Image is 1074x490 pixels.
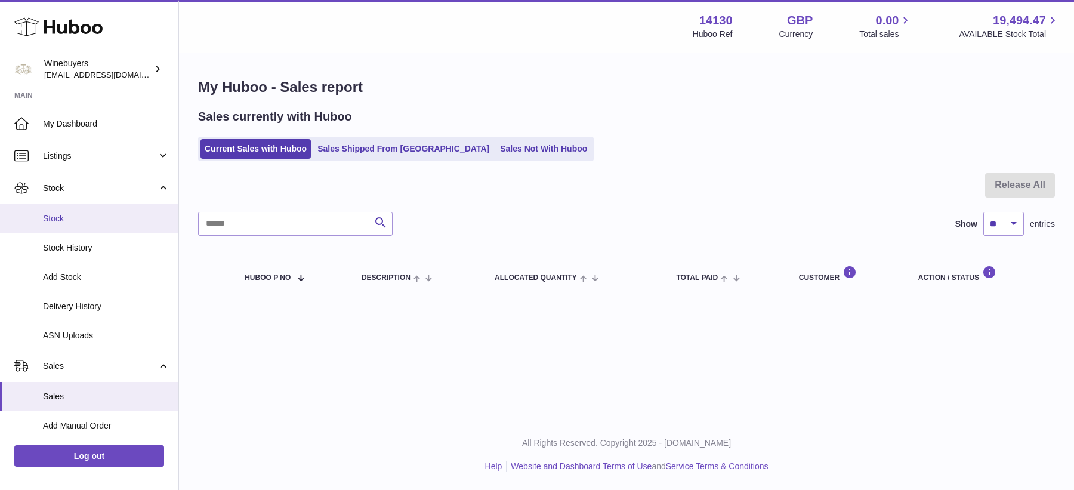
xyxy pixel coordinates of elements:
strong: 14130 [699,13,733,29]
p: All Rights Reserved. Copyright 2025 - [DOMAIN_NAME] [189,437,1064,449]
span: AVAILABLE Stock Total [959,29,1060,40]
span: Stock [43,213,169,224]
span: Total sales [859,29,912,40]
h1: My Huboo - Sales report [198,78,1055,97]
h2: Sales currently with Huboo [198,109,352,125]
a: 0.00 Total sales [859,13,912,40]
span: ALLOCATED Quantity [495,274,577,282]
img: ben@winebuyers.com [14,60,32,78]
span: Stock History [43,242,169,254]
span: Stock [43,183,157,194]
a: Sales Not With Huboo [496,139,591,159]
span: Description [362,274,411,282]
li: and [507,461,768,472]
a: Website and Dashboard Terms of Use [511,461,652,471]
span: Total paid [676,274,718,282]
span: ASN Uploads [43,330,169,341]
span: Huboo P no [245,274,291,282]
a: Service Terms & Conditions [666,461,769,471]
span: entries [1030,218,1055,230]
strong: GBP [787,13,813,29]
div: Huboo Ref [693,29,733,40]
div: Currency [779,29,813,40]
label: Show [955,218,977,230]
a: 19,494.47 AVAILABLE Stock Total [959,13,1060,40]
span: Delivery History [43,301,169,312]
span: Add Stock [43,272,169,283]
a: Current Sales with Huboo [200,139,311,159]
div: Action / Status [918,266,1043,282]
a: Sales Shipped From [GEOGRAPHIC_DATA] [313,139,493,159]
span: My Dashboard [43,118,169,130]
span: Sales [43,360,157,372]
div: Customer [799,266,894,282]
span: Add Manual Order [43,420,169,432]
span: 19,494.47 [993,13,1046,29]
a: Log out [14,445,164,467]
span: [EMAIL_ADDRESS][DOMAIN_NAME] [44,70,175,79]
a: Help [485,461,502,471]
span: Listings [43,150,157,162]
span: 0.00 [876,13,899,29]
span: Sales [43,391,169,402]
div: Winebuyers [44,58,152,81]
